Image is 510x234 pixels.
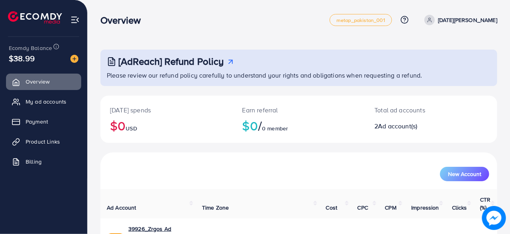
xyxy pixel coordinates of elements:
[70,55,78,63] img: image
[378,122,417,130] span: Ad account(s)
[118,56,224,67] h3: [AdReach] Refund Policy
[26,158,42,166] span: Billing
[480,196,490,212] span: CTR (%)
[421,15,497,25] a: [DATE][PERSON_NAME]
[6,114,81,130] a: Payment
[110,118,223,133] h2: $0
[26,98,66,106] span: My ad accounts
[126,124,137,132] span: USD
[336,18,385,23] span: metap_pakistan_001
[107,70,492,80] p: Please review our refund policy carefully to understand your rights and obligations when requesti...
[326,204,338,212] span: Cost
[374,105,454,115] p: Total ad accounts
[374,122,454,130] h2: 2
[26,78,50,86] span: Overview
[6,154,81,170] a: Billing
[258,116,262,135] span: /
[26,138,60,146] span: Product Links
[6,94,81,110] a: My ad accounts
[411,204,439,212] span: Impression
[110,105,223,115] p: [DATE] spends
[70,15,80,24] img: menu
[385,204,396,212] span: CPM
[6,134,81,150] a: Product Links
[9,52,35,64] span: $38.99
[438,15,497,25] p: [DATE][PERSON_NAME]
[262,124,288,132] span: 0 member
[107,204,136,212] span: Ad Account
[100,14,147,26] h3: Overview
[358,204,368,212] span: CPC
[483,207,505,229] img: image
[6,74,81,90] a: Overview
[8,11,62,24] img: logo
[452,204,467,212] span: Clicks
[202,204,229,212] span: Time Zone
[330,14,392,26] a: metap_pakistan_001
[242,118,356,133] h2: $0
[26,118,48,126] span: Payment
[9,44,52,52] span: Ecomdy Balance
[242,105,356,115] p: Earn referral
[440,167,489,181] button: New Account
[448,171,481,177] span: New Account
